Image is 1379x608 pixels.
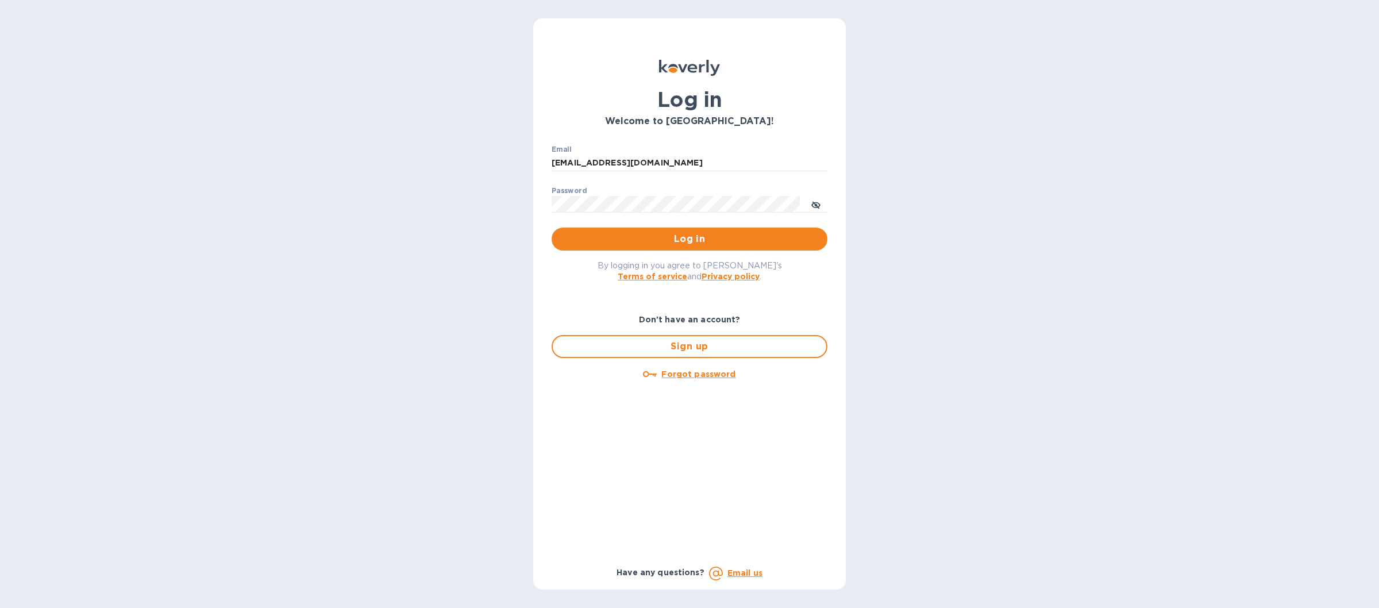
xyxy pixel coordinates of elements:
span: Sign up [562,340,817,353]
img: Koverly [659,60,720,76]
button: Sign up [552,335,827,358]
u: Forgot password [661,370,735,379]
b: Have any questions? [617,568,704,577]
span: Log in [561,232,818,246]
button: Log in [552,228,827,251]
h1: Log in [552,87,827,111]
b: Don't have an account? [639,315,741,324]
a: Email us [727,568,762,578]
label: Email [552,146,572,153]
a: Privacy policy [702,272,760,281]
span: By logging in you agree to [PERSON_NAME]'s and . [598,261,782,281]
button: toggle password visibility [804,193,827,216]
h3: Welcome to [GEOGRAPHIC_DATA]! [552,116,827,127]
label: Password [552,187,587,194]
input: Enter email address [552,155,827,172]
a: Terms of service [618,272,687,281]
